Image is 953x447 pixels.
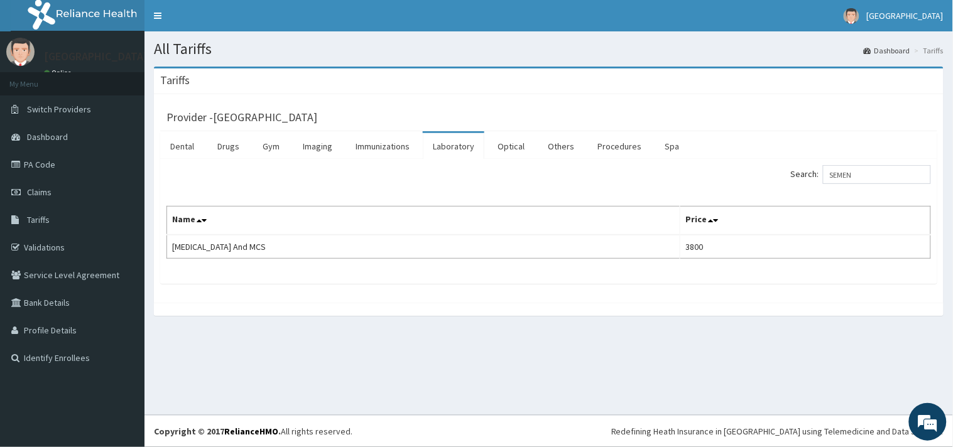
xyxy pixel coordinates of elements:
a: Dental [160,133,204,159]
div: Minimize live chat window [206,6,236,36]
a: Laboratory [423,133,484,159]
a: Spa [655,133,690,159]
div: Chat with us now [65,70,211,87]
a: Drugs [207,133,249,159]
span: [GEOGRAPHIC_DATA] [867,10,944,21]
span: Switch Providers [27,104,91,115]
img: User Image [6,38,35,66]
h3: Tariffs [160,75,190,86]
span: Tariffs [27,214,50,225]
span: We're online! [73,140,173,267]
h3: Provider - [GEOGRAPHIC_DATA] [166,112,317,123]
a: Immunizations [346,133,420,159]
span: Claims [27,186,52,198]
strong: Copyright © 2017 . [154,426,281,437]
a: Dashboard [864,45,910,56]
a: Online [44,68,74,77]
img: User Image [844,8,859,24]
p: [GEOGRAPHIC_DATA] [44,51,148,62]
li: Tariffs [912,45,944,56]
th: Name [167,207,680,235]
div: Redefining Heath Insurance in [GEOGRAPHIC_DATA] using Telemedicine and Data Science! [611,425,944,438]
a: Gym [253,133,290,159]
a: Optical [487,133,535,159]
a: Procedures [587,133,652,159]
textarea: Type your message and hit 'Enter' [6,306,239,350]
td: 3800 [680,235,931,259]
a: RelianceHMO [224,426,278,437]
a: Others [538,133,584,159]
footer: All rights reserved. [144,415,953,447]
th: Price [680,207,931,235]
a: Imaging [293,133,342,159]
td: [MEDICAL_DATA] And MCS [167,235,680,259]
img: d_794563401_company_1708531726252_794563401 [23,63,51,94]
h1: All Tariffs [154,41,944,57]
span: Dashboard [27,131,68,143]
label: Search: [791,165,931,184]
input: Search: [823,165,931,184]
